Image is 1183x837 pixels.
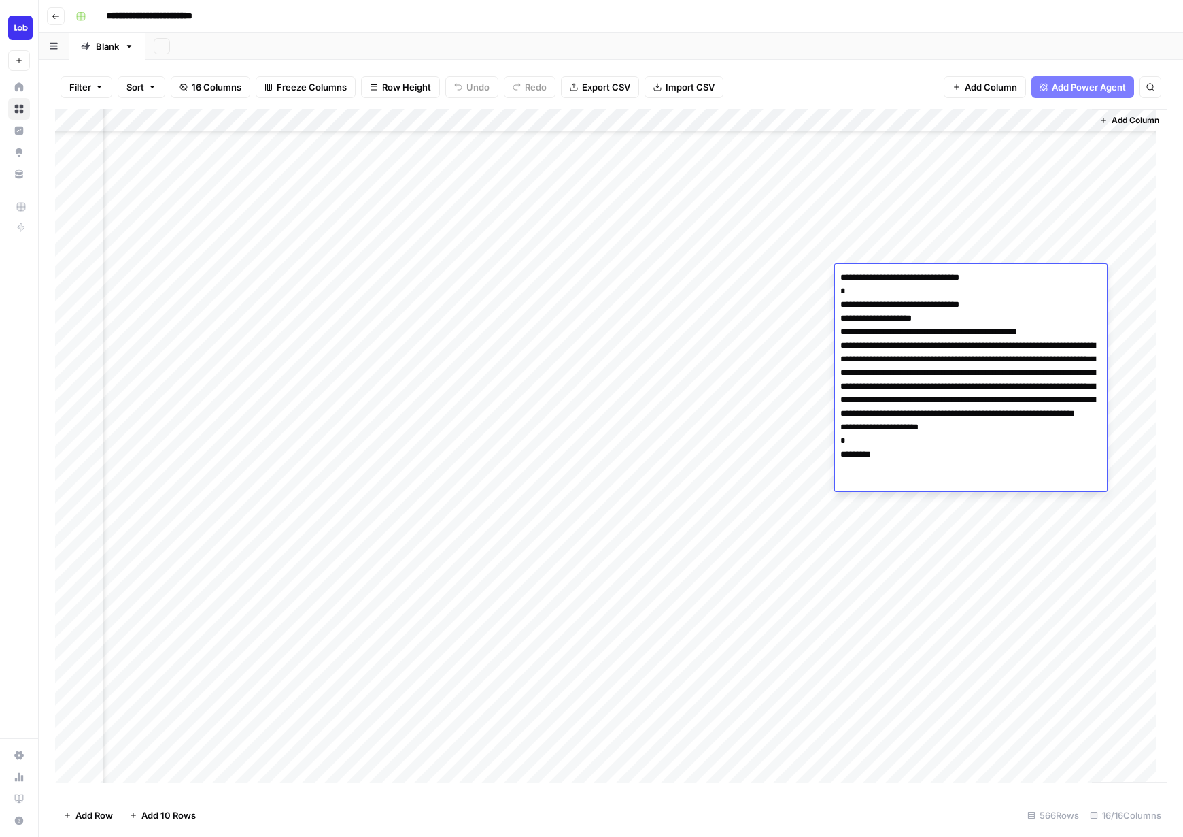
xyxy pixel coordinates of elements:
a: Insights [8,120,30,142]
img: Lob Logo [8,16,33,40]
button: Import CSV [645,76,723,98]
span: Sort [126,80,144,94]
span: Export CSV [582,80,630,94]
a: Your Data [8,163,30,185]
a: Usage [8,766,30,788]
button: Row Height [361,76,440,98]
button: Export CSV [561,76,639,98]
div: 16/16 Columns [1084,804,1167,826]
span: Undo [466,80,490,94]
span: Freeze Columns [277,80,347,94]
span: Add Column [1112,114,1159,127]
span: Add Power Agent [1052,80,1126,94]
span: Add 10 Rows [141,808,196,822]
button: 16 Columns [171,76,250,98]
button: Add Column [1094,112,1165,129]
button: Add 10 Rows [121,804,204,826]
a: Browse [8,98,30,120]
a: Home [8,76,30,98]
div: 566 Rows [1022,804,1084,826]
button: Sort [118,76,165,98]
a: Learning Hub [8,788,30,810]
button: Workspace: Lob [8,11,30,45]
span: Row Height [382,80,431,94]
button: Undo [445,76,498,98]
button: Add Row [55,804,121,826]
button: Freeze Columns [256,76,356,98]
button: Add Column [944,76,1026,98]
a: Blank [69,33,145,60]
span: Filter [69,80,91,94]
button: Filter [61,76,112,98]
span: Add Row [75,808,113,822]
span: Add Column [965,80,1017,94]
a: Settings [8,744,30,766]
button: Redo [504,76,555,98]
button: Help + Support [8,810,30,832]
div: Blank [96,39,119,53]
a: Opportunities [8,142,30,163]
span: Import CSV [666,80,715,94]
span: Redo [525,80,547,94]
button: Add Power Agent [1031,76,1134,98]
span: 16 Columns [192,80,241,94]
